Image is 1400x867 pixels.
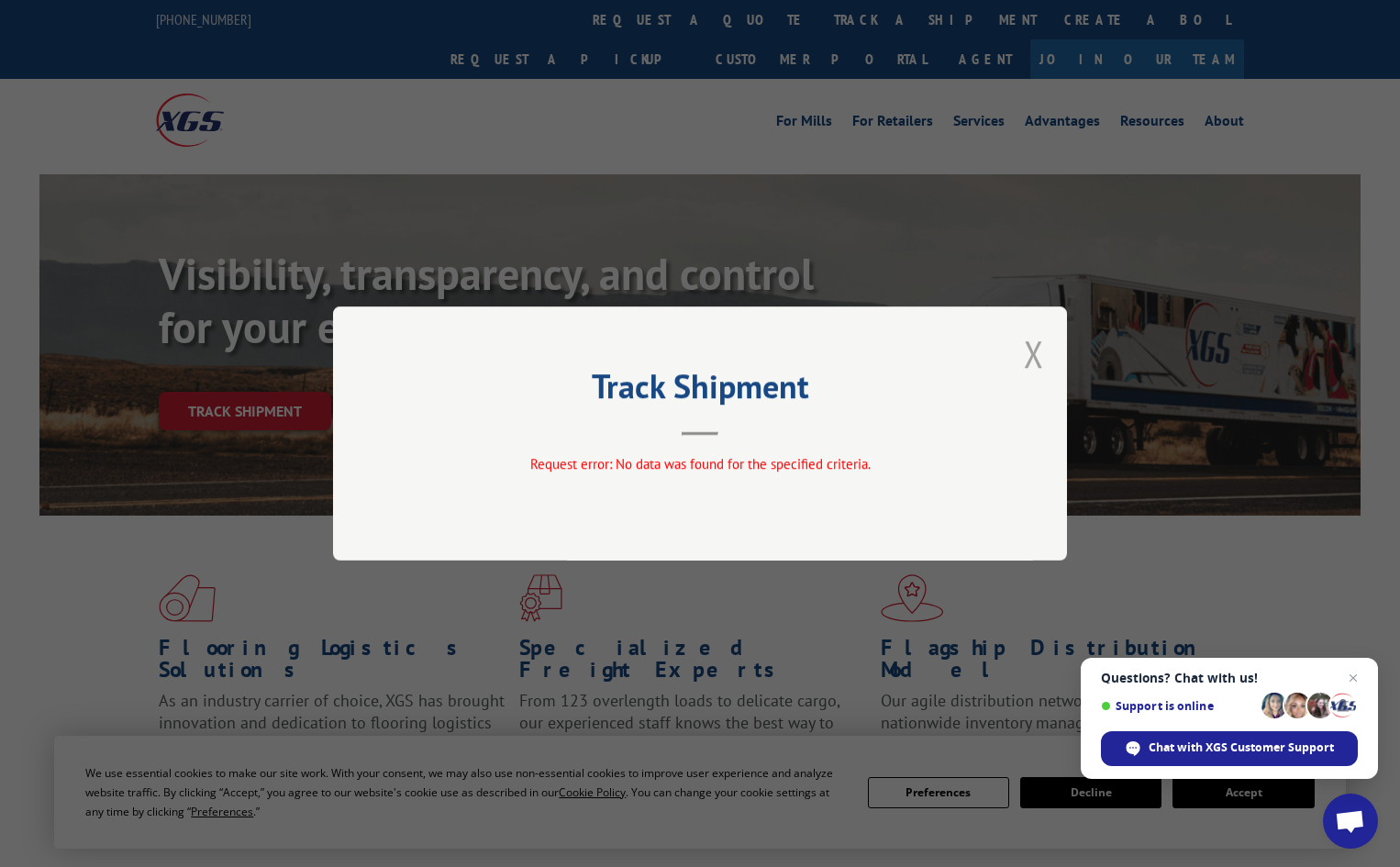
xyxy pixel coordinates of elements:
span: Questions? Chat with us! [1101,671,1358,685]
span: Request error: No data was found for the specified criteria. [530,455,871,472]
h2: Track Shipment [425,373,975,408]
button: Close modal [1024,329,1044,378]
div: Chat with XGS Customer Support [1101,731,1358,766]
span: Support is online [1101,699,1255,713]
span: Close chat [1342,667,1364,689]
span: Chat with XGS Customer Support [1149,739,1334,756]
div: Open chat [1323,794,1378,849]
